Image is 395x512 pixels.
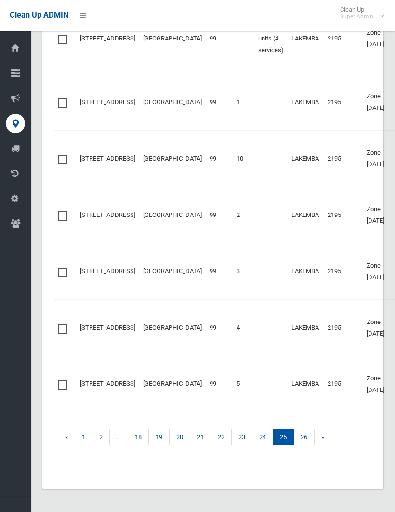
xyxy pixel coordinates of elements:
td: 1 [233,74,254,130]
a: 24 [252,429,273,445]
td: [GEOGRAPHIC_DATA] [139,3,206,74]
td: 2195 [324,74,363,130]
td: [GEOGRAPHIC_DATA] [139,299,206,356]
a: » [314,429,331,445]
span: Clean Up ADMIN [10,11,68,20]
td: 99 [206,130,233,187]
td: [GEOGRAPHIC_DATA] [139,356,206,412]
span: 25 [273,429,294,445]
a: [STREET_ADDRESS] [80,324,135,331]
td: 2195 [324,356,363,412]
td: [GEOGRAPHIC_DATA] [139,74,206,130]
td: 99 [206,3,233,74]
a: 22 [211,429,232,445]
td: [GEOGRAPHIC_DATA] [139,187,206,243]
small: Super Admin [340,13,373,20]
td: LAKEMBA [288,74,324,130]
td: [GEOGRAPHIC_DATA] [139,130,206,187]
a: [STREET_ADDRESS] [80,211,135,218]
td: MUD: 10 units (4 services) [254,3,288,74]
a: [STREET_ADDRESS] [80,98,135,106]
td: LAKEMBA [288,3,324,74]
td: 4 [233,299,254,356]
td: 99 [206,356,233,412]
td: LAKEMBA [288,243,324,299]
td: LAKEMBA [288,130,324,187]
a: 20 [169,429,190,445]
td: 2195 [324,130,363,187]
td: LAKEMBA [288,187,324,243]
a: 1 [75,429,92,445]
td: 3 [233,243,254,299]
a: [STREET_ADDRESS] [80,155,135,162]
td: 2195 [324,187,363,243]
a: 18 [128,429,149,445]
td: LAKEMBA [288,299,324,356]
td: [GEOGRAPHIC_DATA] [139,243,206,299]
td: 2195 [324,299,363,356]
td: 2195 [324,243,363,299]
a: 19 [148,429,170,445]
td: 99 [206,299,233,356]
td: 2195 [324,3,363,74]
span: Clean Up [335,6,383,20]
a: 21 [190,429,211,445]
td: 2 [233,187,254,243]
td: 99 [206,243,233,299]
a: « [58,429,75,445]
td: 99 [206,187,233,243]
a: [STREET_ADDRESS] [80,35,135,42]
td: LAKEMBA [288,356,324,412]
td: 5 [233,356,254,412]
span: ... [109,429,128,445]
td: 99 [206,74,233,130]
a: 23 [231,429,252,445]
a: [STREET_ADDRESS] [80,268,135,275]
td: 10 [233,130,254,187]
a: 26 [293,429,315,445]
a: [STREET_ADDRESS] [80,380,135,387]
a: 2 [92,429,110,445]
